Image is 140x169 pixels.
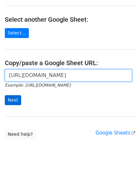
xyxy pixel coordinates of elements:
small: Example: [URL][DOMAIN_NAME] [5,83,70,88]
a: Google Sheets [95,130,135,136]
h4: Copy/paste a Google Sheet URL: [5,59,135,67]
a: Select... [5,28,29,38]
h4: Select another Google Sheet: [5,16,135,23]
input: Next [5,95,21,105]
a: Need help? [5,129,36,139]
input: Paste your Google Sheet URL here [5,69,132,81]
